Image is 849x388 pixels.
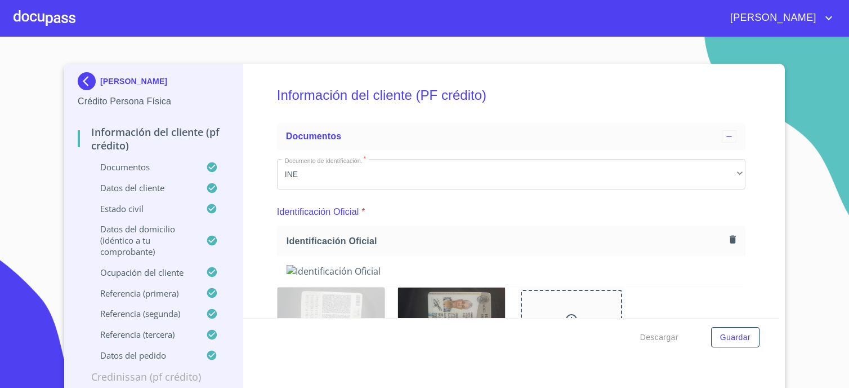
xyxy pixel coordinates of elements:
[711,327,759,348] button: Guardar
[78,182,206,193] p: Datos del cliente
[78,223,206,257] p: Datos del domicilio (idéntico a tu comprobante)
[277,205,359,219] p: Identificación Oficial
[78,308,206,319] p: Referencia (segunda)
[78,125,229,152] p: Información del cliente (PF crédito)
[287,235,725,247] span: Identificación Oficial
[78,288,206,299] p: Referencia (primera)
[78,72,229,95] div: [PERSON_NAME]
[722,9,835,27] button: account of current user
[720,330,750,345] span: Guardar
[78,203,206,214] p: Estado Civil
[286,131,341,141] span: Documentos
[277,159,745,189] div: INE
[398,288,505,356] img: Identificación Oficial
[78,267,206,278] p: Ocupación del Cliente
[277,123,745,150] div: Documentos
[640,330,678,345] span: Descargar
[722,9,822,27] span: [PERSON_NAME]
[100,77,167,86] p: [PERSON_NAME]
[287,265,736,277] img: Identificación Oficial
[277,72,745,118] h5: Información del cliente (PF crédito)
[78,329,206,340] p: Referencia (tercera)
[78,72,100,90] img: Docupass spot blue
[78,161,206,173] p: Documentos
[78,95,229,108] p: Crédito Persona Física
[78,350,206,361] p: Datos del pedido
[636,327,683,348] button: Descargar
[78,370,229,383] p: Credinissan (PF crédito)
